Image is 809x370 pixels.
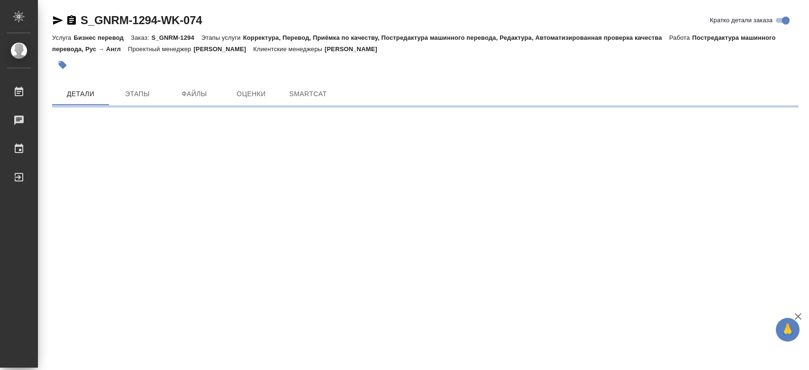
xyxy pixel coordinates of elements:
span: Детали [58,88,103,100]
p: Услуга [52,34,73,41]
p: Клиентские менеджеры [253,45,325,53]
p: Работа [669,34,692,41]
a: S_GNRM-1294-WK-074 [81,14,202,27]
p: Этапы услуги [201,34,243,41]
p: [PERSON_NAME] [193,45,253,53]
button: 🙏 [776,318,800,342]
p: Проектный менеджер [128,45,193,53]
p: [PERSON_NAME] [325,45,384,53]
button: Скопировать ссылку для ЯМессенджера [52,15,64,26]
span: Кратко детали заказа [710,16,773,25]
span: 🙏 [780,320,796,340]
span: Этапы [115,88,160,100]
p: Бизнес перевод [73,34,131,41]
span: SmartCat [285,88,331,100]
p: Корректура, Перевод, Приёмка по качеству, Постредактура машинного перевода, Редактура, Автоматизи... [243,34,669,41]
span: Файлы [172,88,217,100]
span: Оценки [228,88,274,100]
button: Добавить тэг [52,54,73,75]
p: Заказ: [131,34,151,41]
button: Скопировать ссылку [66,15,77,26]
p: S_GNRM-1294 [151,34,201,41]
